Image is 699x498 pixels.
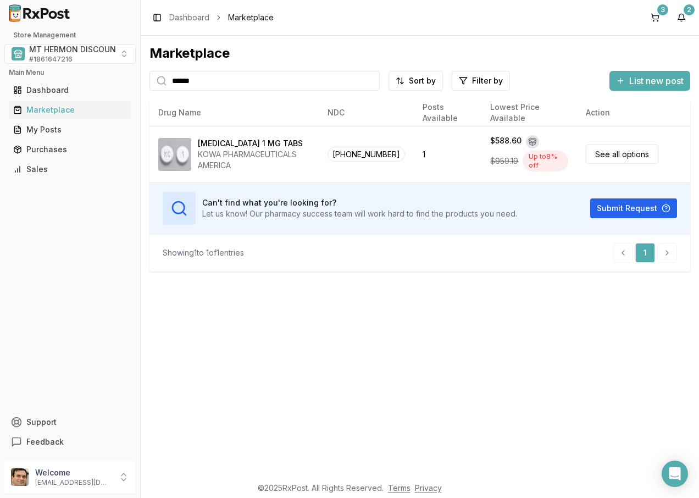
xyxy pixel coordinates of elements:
[149,45,690,62] div: Marketplace
[169,12,274,23] nav: breadcrumb
[389,71,443,91] button: Sort by
[9,80,131,100] a: Dashboard
[11,468,29,486] img: User avatar
[29,55,73,64] span: # 1861647216
[13,144,127,155] div: Purchases
[481,99,577,126] th: Lowest Price Available
[629,74,684,87] span: List new post
[4,412,136,432] button: Support
[35,478,112,487] p: [EMAIL_ADDRESS][DOMAIN_NAME]
[409,75,436,86] span: Sort by
[158,138,191,171] img: Livalo 1 MG TABS
[4,121,136,139] button: My Posts
[4,44,136,64] button: Select a view
[4,81,136,99] button: Dashboard
[4,432,136,452] button: Feedback
[198,138,303,149] div: [MEDICAL_DATA] 1 MG TABS
[4,31,136,40] h2: Store Management
[646,9,664,26] button: 3
[590,198,677,218] button: Submit Request
[198,149,310,171] div: KOWA PHARMACEUTICALS AMERICA
[202,197,517,208] h3: Can't find what you're looking for?
[657,4,668,15] div: 3
[577,99,690,126] th: Action
[169,12,209,23] a: Dashboard
[609,71,690,91] button: List new post
[13,104,127,115] div: Marketplace
[26,436,64,447] span: Feedback
[13,85,127,96] div: Dashboard
[414,126,481,182] td: 1
[388,483,410,493] a: Terms
[613,243,677,263] nav: pagination
[4,4,75,22] img: RxPost Logo
[149,99,319,126] th: Drug Name
[9,120,131,140] a: My Posts
[452,71,510,91] button: Filter by
[490,135,522,148] div: $588.60
[673,9,690,26] button: 2
[472,75,503,86] span: Filter by
[635,243,655,263] a: 1
[523,151,568,171] div: Up to 8 % off
[662,461,688,487] div: Open Intercom Messenger
[415,483,442,493] a: Privacy
[319,99,414,126] th: NDC
[414,99,481,126] th: Posts Available
[13,124,127,135] div: My Posts
[9,140,131,159] a: Purchases
[4,101,136,119] button: Marketplace
[13,164,127,175] div: Sales
[202,208,517,219] p: Let us know! Our pharmacy success team will work hard to find the products you need.
[9,68,131,77] h2: Main Menu
[163,247,244,258] div: Showing 1 to 1 of 1 entries
[490,156,518,167] span: $959.19
[586,145,658,164] a: See all options
[609,76,690,87] a: List new post
[4,161,136,178] button: Sales
[684,4,695,15] div: 2
[4,141,136,158] button: Purchases
[35,467,112,478] p: Welcome
[328,147,405,162] span: [PHONE_NUMBER]
[29,44,167,55] span: MT HERMON DISCOUNT PHARMACY
[9,100,131,120] a: Marketplace
[228,12,274,23] span: Marketplace
[9,159,131,179] a: Sales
